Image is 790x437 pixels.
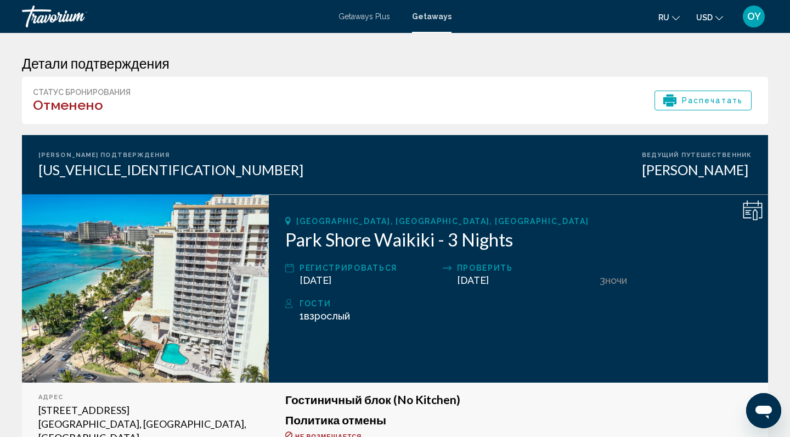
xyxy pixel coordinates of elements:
a: Getaways [412,12,452,21]
div: Гости [300,297,752,310]
button: Change currency [696,9,723,25]
div: Статус бронирования [33,88,131,97]
div: [PERSON_NAME] [642,161,752,178]
button: Распечатать [654,91,752,110]
span: [DATE] [300,274,331,286]
h2: Park Shore Waikiki - 3 Nights [285,228,752,250]
h3: Детали подтверждения [22,55,768,71]
button: Change language [658,9,680,25]
h3: Политика отмены [285,414,752,426]
span: 1 [300,310,350,322]
span: Взрослый [304,310,350,322]
span: 3 [600,274,605,286]
h3: Отменено [33,97,131,113]
div: [US_VEHICLE_IDENTIFICATION_NUMBER] [38,161,303,178]
span: Распечатать [682,91,743,110]
div: Регистрироваться [300,261,437,274]
span: [GEOGRAPHIC_DATA], [GEOGRAPHIC_DATA], [GEOGRAPHIC_DATA] [296,217,589,226]
div: Ведущий путешественник [642,152,752,159]
span: [DATE] [457,274,489,286]
a: Travorium [22,5,328,27]
h3: Гостиничный блок (No Kitchen) [285,394,752,406]
a: Getaways Plus [338,12,390,21]
div: Адрес [38,394,252,401]
iframe: Кнопка запуска окна обмена сообщениями [746,393,781,428]
span: USD [696,13,713,22]
div: Проверить [457,261,595,274]
span: ночи [605,274,627,286]
button: User Menu [740,5,768,28]
span: OY [747,11,761,22]
div: [PERSON_NAME] подтверждения [38,152,303,159]
span: ru [658,13,669,22]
